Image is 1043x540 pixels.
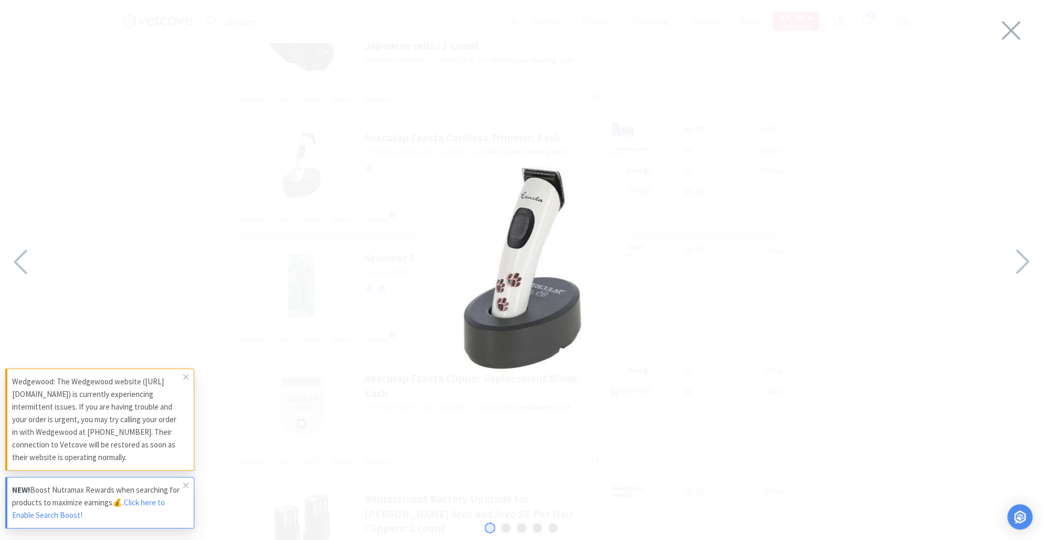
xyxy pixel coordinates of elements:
[1007,504,1032,529] div: Open Intercom Messenger
[416,162,627,373] img: 19219a510f894666ae677cc73747f4f2_555827.jpeg
[532,522,543,532] button: 4
[12,375,183,464] p: Wedgewood: The Wedgewood website ([URL][DOMAIN_NAME]) is currently experiencing intermittent issu...
[500,522,511,532] button: 2
[5,477,194,528] a: NEW!Boost Nutramax Rewards when searching for products to maximize earnings💰.Click here to Enable...
[516,522,527,532] button: 3
[485,522,495,532] button: 1
[12,484,183,522] p: Boost Nutramax Rewards when searching for products to maximize earnings💰.
[12,485,30,495] strong: NEW!
[548,522,558,532] button: 5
